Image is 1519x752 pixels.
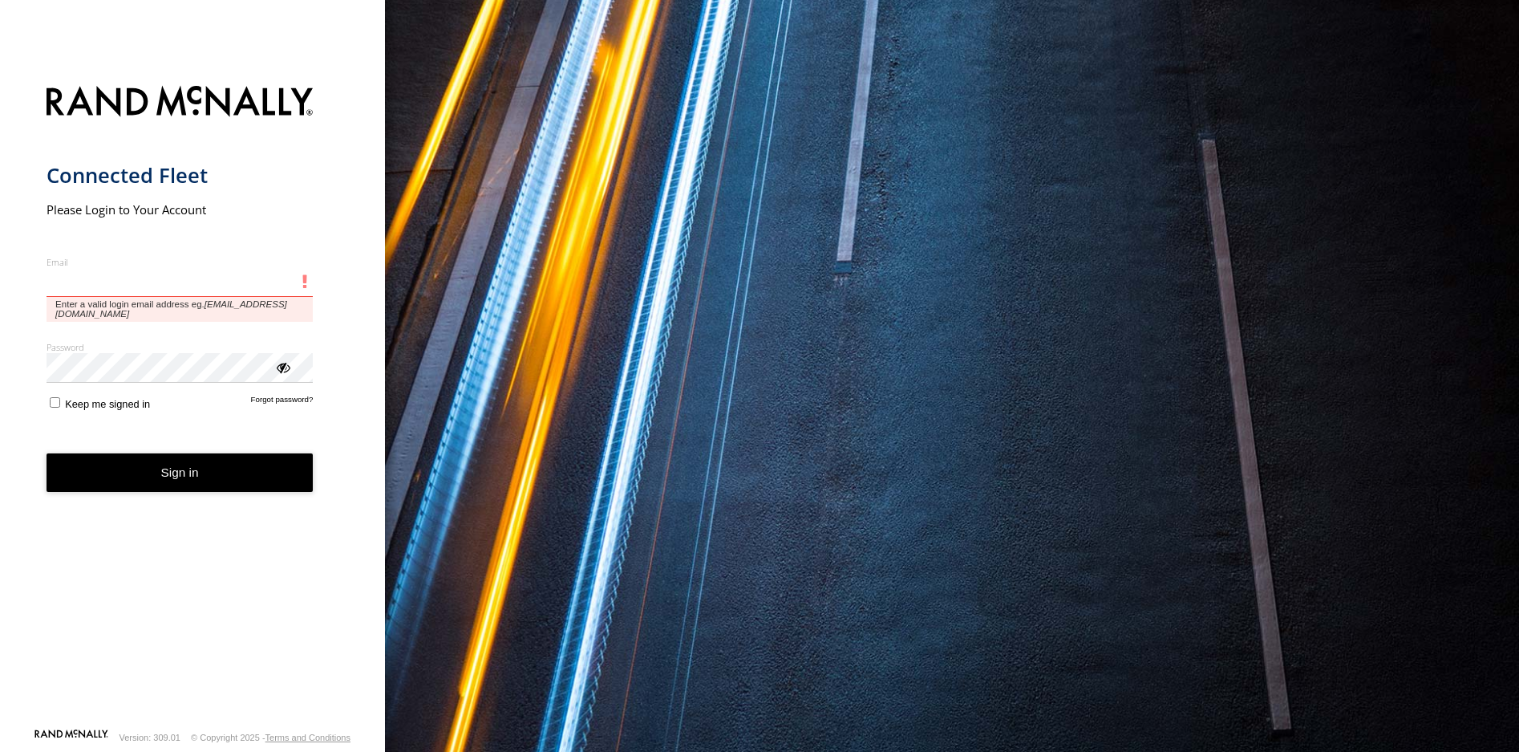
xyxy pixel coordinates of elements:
[119,733,180,742] div: Version: 309.01
[50,397,60,408] input: Keep me signed in
[47,83,314,124] img: Rand McNally
[47,76,339,728] form: main
[47,201,314,217] h2: Please Login to Your Account
[34,730,108,746] a: Visit our Website
[47,162,314,189] h1: Connected Fleet
[55,299,287,319] em: [EMAIL_ADDRESS][DOMAIN_NAME]
[274,359,290,375] div: ViewPassword
[65,398,150,410] span: Keep me signed in
[47,256,314,268] label: Email
[265,733,350,742] a: Terms and Conditions
[251,395,314,410] a: Forgot password?
[47,297,314,322] span: Enter a valid login email address eg.
[47,453,314,493] button: Sign in
[191,733,350,742] div: © Copyright 2025 -
[47,341,314,353] label: Password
